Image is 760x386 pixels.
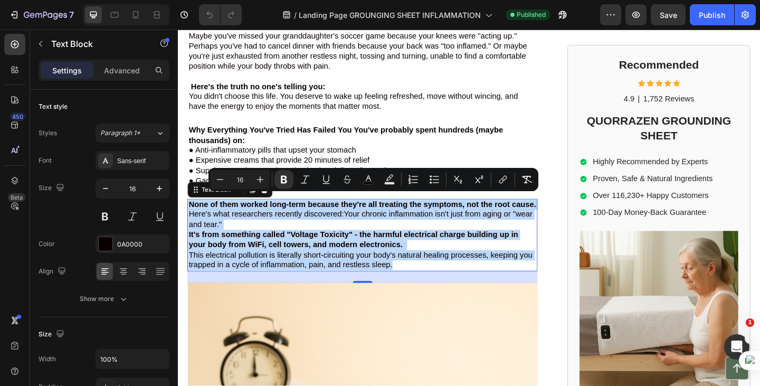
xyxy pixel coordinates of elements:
div: 450 [10,112,25,121]
div: Beta [8,193,25,202]
button: Publish [690,4,734,25]
p: Text Block [51,37,141,50]
h2: QUORRAZEN GROUNDING SHEET [437,91,610,125]
button: Save [651,4,686,25]
p: Highly Recommended by Experts [451,139,582,150]
div: Editor contextual toolbar [208,168,538,191]
div: Sans-serif [117,156,167,166]
p: 100-Day Money-Back Guarantee [451,194,582,205]
div: 0A0000 [117,240,167,249]
span: Landing Page GROUNGING SHEET INFLAMMATION [299,10,481,21]
div: Font [39,156,52,165]
span: 1 [746,318,754,327]
div: Width [39,354,56,364]
div: Color [39,239,55,249]
span: Published [517,10,546,20]
div: Publish [699,10,725,21]
p: 4.9 [485,70,497,81]
iframe: Intercom live chat [724,334,749,360]
div: Undo/Redo [199,4,242,25]
div: Size [39,327,66,342]
div: Size [39,181,66,195]
p: | [500,70,502,81]
div: Align [39,265,68,279]
input: Auto [96,350,169,369]
div: Styles [39,128,57,138]
div: Text style [39,102,68,111]
p: Over 116,230+ Happy Customers [451,175,582,186]
button: 7 [4,4,79,25]
iframe: Design area [178,30,760,386]
p: Advanced [104,65,140,76]
p: 1,752 Reviews [506,70,562,81]
p: Proven, Safe & Natural Ingredients [451,157,582,168]
button: Paragraph 1* [96,124,169,143]
h2: Recommended [437,30,610,48]
p: Settings [52,65,82,76]
span: Save [660,11,677,20]
span: Paragraph 1* [100,128,140,138]
button: Show more [39,289,169,308]
span: / [294,10,297,21]
div: Show more [80,294,129,304]
p: 7 [69,8,74,21]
